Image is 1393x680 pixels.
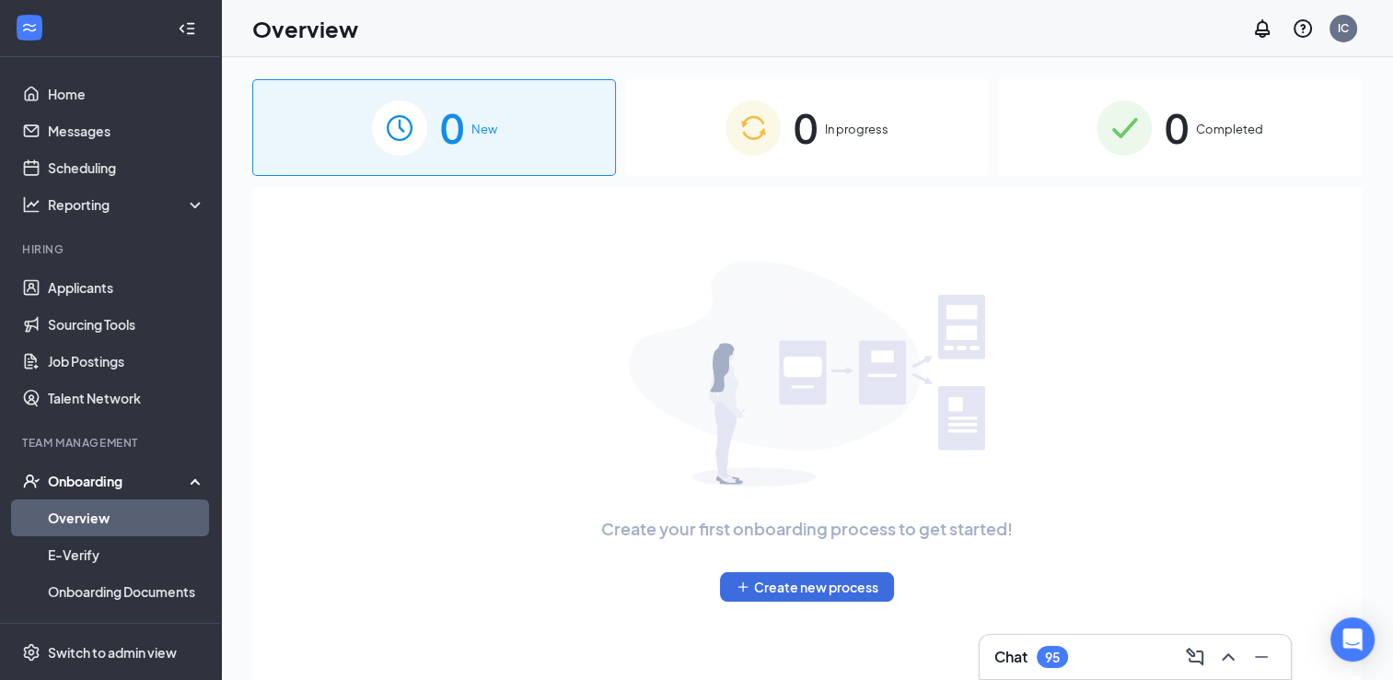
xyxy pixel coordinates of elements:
[48,343,205,380] a: Job Postings
[601,516,1013,542] span: Create your first onboarding process to get started!
[48,195,206,214] div: Reporting
[48,643,177,662] div: Switch to admin view
[994,647,1027,667] h3: Chat
[178,19,196,38] svg: Collapse
[1213,642,1243,672] button: ChevronUp
[22,643,41,662] svg: Settings
[1338,20,1349,36] div: IC
[1217,646,1239,668] svg: ChevronUp
[825,120,888,138] span: In progress
[48,472,190,490] div: Onboarding
[48,269,205,306] a: Applicants
[48,76,205,112] a: Home
[1247,642,1276,672] button: Minimize
[1165,96,1189,159] span: 0
[48,499,205,536] a: Overview
[1196,120,1263,138] span: Completed
[1184,646,1206,668] svg: ComposeMessage
[48,306,205,343] a: Sourcing Tools
[1251,18,1273,40] svg: Notifications
[1250,646,1272,668] svg: Minimize
[440,96,464,159] span: 0
[48,149,205,186] a: Scheduling
[22,241,202,257] div: Hiring
[48,380,205,416] a: Talent Network
[1180,642,1210,672] button: ComposeMessage
[48,610,205,647] a: Activity log
[794,96,818,159] span: 0
[48,573,205,610] a: Onboarding Documents
[471,120,497,138] span: New
[1330,617,1375,662] div: Open Intercom Messenger
[48,112,205,149] a: Messages
[22,472,41,490] svg: UserCheck
[1292,18,1314,40] svg: QuestionInfo
[736,580,750,594] svg: Plus
[252,13,358,44] h1: Overview
[720,572,894,602] button: PlusCreate new process
[22,195,41,214] svg: Analysis
[1045,650,1060,665] div: 95
[20,18,39,37] svg: WorkstreamLogo
[22,435,202,451] div: Team Management
[48,536,205,573] a: E-Verify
